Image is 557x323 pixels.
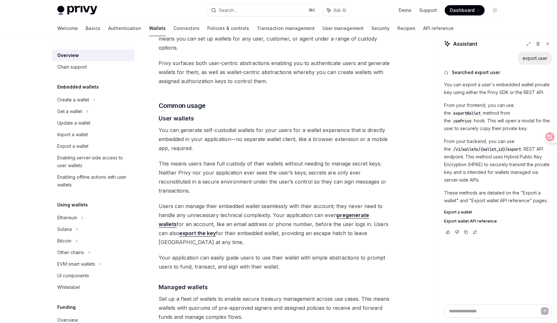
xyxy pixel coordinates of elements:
[452,69,500,76] span: Searched export user
[57,52,79,59] div: Overview
[444,138,552,184] p: From your backend, you can use the REST API endpoint. This method uses Hybrid Public Key Encrypti...
[159,202,391,247] span: Users can manage their embedded wallet seamlessly with their account; they never need to handle a...
[57,201,88,209] h5: Using wallets
[57,272,89,280] div: UI components
[399,7,412,14] a: Demo
[159,59,391,86] span: Privy surfaces both user-centric abstractions enabling you to authenticate users and generate wal...
[52,117,135,129] a: Update a wallet
[453,119,471,124] span: usePrivy
[52,152,135,171] a: Enabling server-side access to user wallets
[57,214,77,222] div: Ethereum
[445,5,485,15] a: Dashboard
[159,283,208,291] span: Managed wallets
[57,119,90,127] div: Update a wallet
[52,129,135,140] a: Import a wallet
[257,21,315,36] a: Transaction management
[397,21,415,36] a: Recipes
[444,189,552,204] p: These methods are detailed on the "Export a wallet" and "Export wallet API reference" pages.
[371,21,390,36] a: Security
[57,154,131,169] div: Enabling server-side access to user wallets
[419,7,437,14] a: Support
[57,260,95,268] div: EVM smart wallets
[159,101,206,110] span: Common usage
[159,114,194,123] span: User wallets
[207,5,319,16] button: Search...⌘K
[57,96,89,104] div: Create a wallet
[322,5,351,16] button: Ask AI
[444,219,497,224] span: Export wallet API reference
[52,50,135,61] a: Overview
[52,140,135,152] a: Export a wallet
[541,307,549,315] button: Send message
[57,303,76,311] h5: Funding
[57,225,72,233] div: Solana
[52,61,135,73] a: Chain support
[159,294,391,321] span: Set up a fleet of wallets to enable secure treasury management across use cases. This means walle...
[444,210,552,215] a: Export a wallet
[57,249,84,256] div: Other chains
[309,8,315,13] span: ⌘ K
[159,126,391,153] span: You can generate self-custodial wallets for your users for a wallet experience that is directly e...
[108,21,141,36] a: Authentication
[490,5,500,15] button: Toggle dark mode
[57,237,71,245] div: Bitcoin
[333,7,346,14] span: Ask AI
[57,21,78,36] a: Welcome
[423,21,454,36] a: API reference
[444,101,552,132] p: From your frontend, you can use the method from the hook. This will open a modal for the user to ...
[52,281,135,293] a: Whitelabel
[159,25,391,52] span: Privy’s wallet infrastructure ensures only the appropriate party controls the wallet. This means ...
[57,6,97,15] img: light logo
[57,83,99,91] h5: Embedded wallets
[450,7,475,14] span: Dashboard
[219,6,237,14] div: Search...
[86,21,100,36] a: Basics
[444,69,552,76] button: Searched export user
[52,171,135,191] a: Enabling offline actions with user wallets
[444,210,472,215] span: Export a wallet
[57,173,131,189] div: Enabling offline actions with user wallets
[57,131,88,138] div: Import a wallet
[523,55,547,62] div: export user
[173,21,200,36] a: Connectors
[179,230,216,237] a: export the key
[444,81,552,96] p: You can export a user's embedded wallet private key using either the Privy SDK or the REST API.
[52,270,135,281] a: UI components
[159,159,391,195] span: This means users have full custody of their wallets without needing to manage secret keys. Neithe...
[207,21,249,36] a: Policies & controls
[57,108,82,115] div: Get a wallet
[57,283,80,291] div: Whitelabel
[453,111,480,116] span: exportWallet
[149,21,166,36] a: Wallets
[453,40,477,48] span: Assistant
[322,21,364,36] a: User management
[444,219,552,224] a: Export wallet API reference
[159,253,391,271] span: Your application can easily guide users to use their wallet with simple abstractions to prompt us...
[453,147,521,152] span: /v1/wallets/{wallet_id}/export
[57,142,88,150] div: Export a wallet
[57,63,87,71] div: Chain support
